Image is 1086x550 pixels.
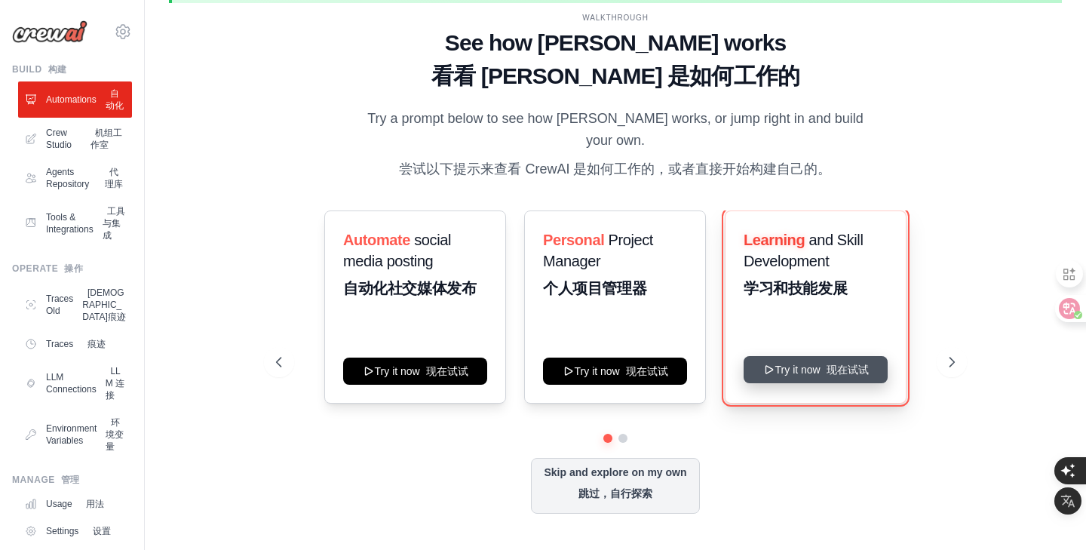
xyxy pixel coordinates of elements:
font: 环境变量 [106,417,124,452]
font: 自动化 [106,88,124,111]
font: [DEMOGRAPHIC_DATA]痕迹 [82,287,126,322]
span: and Skill Development [744,232,863,269]
font: 代理库 [105,167,123,189]
a: Traces 痕迹 [18,332,132,356]
font: 学习和技能发展 [744,280,847,297]
button: Skip and explore on my own跳过，自行探索 [531,458,699,514]
font: LLM 连接 [106,366,124,401]
a: Crew Studio 机组工作室 [18,121,132,157]
a: Agents Repository 代理库 [18,160,132,196]
p: Try a prompt below to see how [PERSON_NAME] works, or jump right in and build your own. [362,108,869,186]
font: 个人项目管理器 [543,280,646,297]
span: social media posting [343,232,451,269]
h1: See how [PERSON_NAME] works [276,29,954,96]
span: Automate [343,232,410,248]
div: Manage [12,474,132,486]
font: 工具与集成 [103,206,126,241]
font: 痕迹 [87,339,106,349]
img: Logo [12,20,87,43]
div: WALKTHROUGH [276,12,954,23]
font: 管理 [61,475,80,485]
span: Project Manager [543,232,653,269]
button: Try it now 现在试试 [543,358,687,385]
div: Build [12,63,132,75]
a: Tools & Integrations 工具与集成 [18,199,132,247]
font: 用法 [86,499,104,509]
font: 机组工作室 [90,128,123,150]
a: LLM Connections LLM 连接 [18,359,132,407]
div: Operate [12,263,132,275]
font: 设置 [93,526,111,536]
button: Try it now 现在试试 [744,356,888,383]
font: 自动化社交媒体发布 [343,280,476,297]
font: 构建 [48,64,67,75]
font: 操作 [64,263,83,274]
a: Traces Old [DEMOGRAPHIC_DATA]痕迹 [18,281,132,329]
font: 现在试试 [626,365,668,377]
button: Try it now 现在试试 [343,358,487,385]
font: 看看 [PERSON_NAME] 是如何工作的 [431,63,799,88]
span: Learning [744,232,805,248]
font: 尝试以下提示来查看 CrewAI 是如何工作的，或者直接开始构建自己的。 [399,161,831,177]
font: 现在试试 [426,365,468,377]
div: 聊天小组件 [1011,478,1086,550]
font: 跳过，自行探索 [578,487,652,499]
iframe: Chat Widget [1011,478,1086,550]
span: Personal [543,232,604,248]
a: Environment Variables 环境变量 [18,410,132,459]
a: Automations 自动化 [18,81,132,118]
a: Usage 用法 [18,492,132,516]
a: Settings 设置 [18,519,132,543]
